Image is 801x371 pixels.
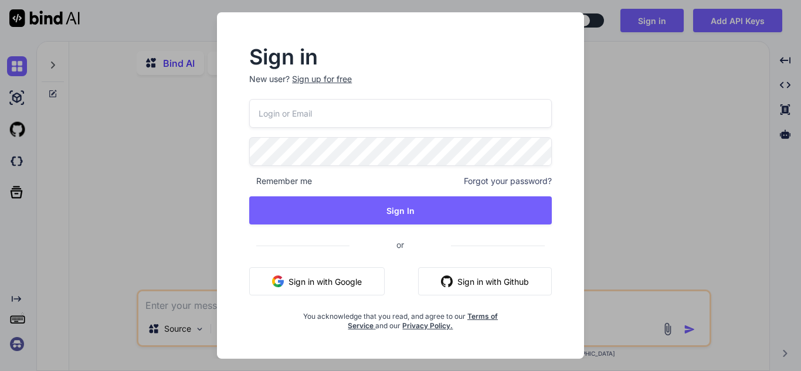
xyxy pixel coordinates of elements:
input: Login or Email [249,99,552,128]
button: Sign in with Github [418,267,552,295]
div: You acknowledge that you read, and agree to our and our [300,305,501,331]
div: Sign up for free [292,73,352,85]
span: Remember me [249,175,312,187]
h2: Sign in [249,47,552,66]
a: Terms of Service [348,312,498,330]
button: Sign In [249,196,552,224]
img: google [272,275,284,287]
button: Sign in with Google [249,267,385,295]
p: New user? [249,73,552,99]
span: or [349,230,451,259]
a: Privacy Policy. [402,321,453,330]
img: github [441,275,453,287]
span: Forgot your password? [464,175,552,187]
